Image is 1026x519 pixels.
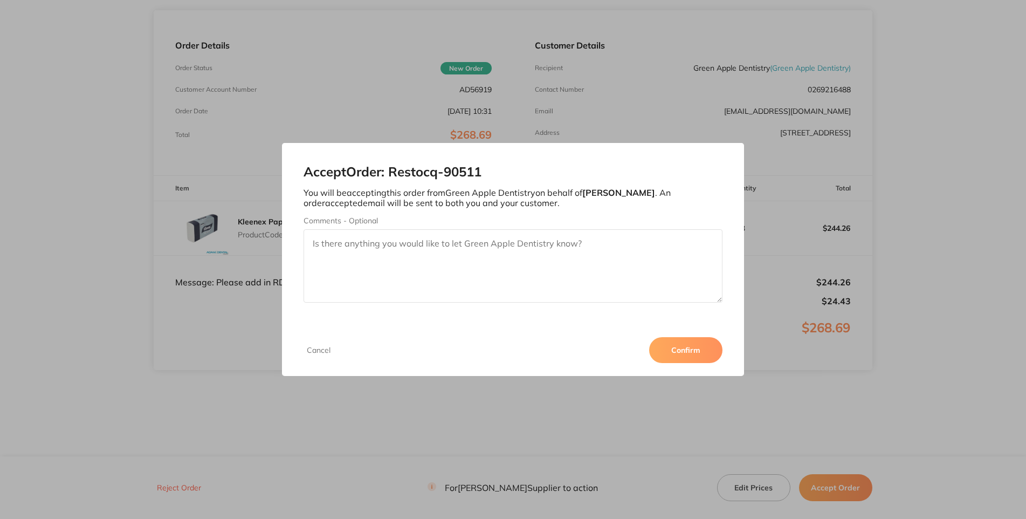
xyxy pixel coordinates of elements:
button: Cancel [304,345,334,355]
p: You will be accepting this order from Green Apple Dentistry on behalf of . An order accepted emai... [304,188,722,208]
button: Confirm [649,337,722,363]
h2: Accept Order: Restocq- 90511 [304,165,722,180]
b: [PERSON_NAME] [582,187,655,198]
label: Comments - Optional [304,216,722,225]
